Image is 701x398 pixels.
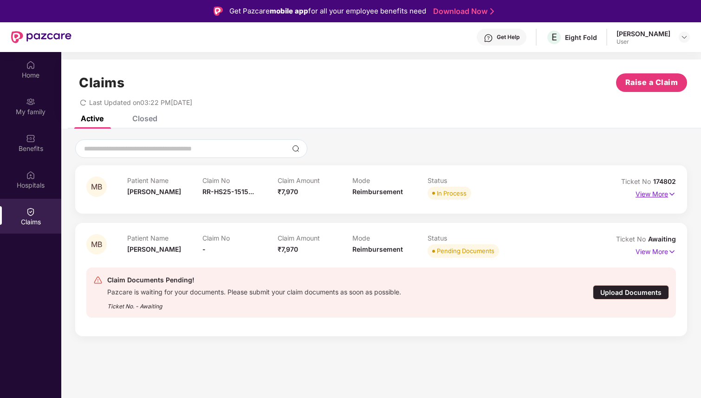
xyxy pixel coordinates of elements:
button: Raise a Claim [616,73,687,92]
div: In Process [437,189,467,198]
div: User [617,38,670,46]
div: Get Help [497,33,519,41]
span: Ticket No [621,177,653,185]
img: svg+xml;base64,PHN2ZyB3aWR0aD0iMjAiIGhlaWdodD0iMjAiIHZpZXdCb3g9IjAgMCAyMCAyMCIgZmlsbD0ibm9uZSIgeG... [26,97,35,106]
img: Stroke [490,7,494,16]
a: Download Now [433,7,491,16]
p: Claim No [202,176,278,184]
img: svg+xml;base64,PHN2ZyBpZD0iSG9tZSIgeG1sbnM9Imh0dHA6Ly93d3cudzMub3JnLzIwMDAvc3ZnIiB3aWR0aD0iMjAiIG... [26,60,35,70]
div: Pazcare is waiting for your documents. Please submit your claim documents as soon as possible. [107,286,401,296]
div: Closed [132,114,157,123]
p: Status [428,234,503,242]
span: 174802 [653,177,676,185]
img: svg+xml;base64,PHN2ZyBpZD0iSGVscC0zMngzMiIgeG1sbnM9Imh0dHA6Ly93d3cudzMub3JnLzIwMDAvc3ZnIiB3aWR0aD... [484,33,493,43]
div: Claim Documents Pending! [107,274,401,286]
p: Mode [352,176,428,184]
span: redo [80,98,86,106]
img: svg+xml;base64,PHN2ZyBpZD0iU2VhcmNoLTMyeDMyIiB4bWxucz0iaHR0cDovL3d3dy53My5vcmcvMjAwMC9zdmciIHdpZH... [292,145,299,152]
div: Eight Fold [565,33,597,42]
img: svg+xml;base64,PHN2ZyBpZD0iSG9zcGl0YWxzIiB4bWxucz0iaHR0cDovL3d3dy53My5vcmcvMjAwMC9zdmciIHdpZHRoPS... [26,170,35,180]
p: Status [428,176,503,184]
p: Claim Amount [278,176,353,184]
span: MB [91,183,102,191]
img: svg+xml;base64,PHN2ZyB4bWxucz0iaHR0cDovL3d3dy53My5vcmcvMjAwMC9zdmciIHdpZHRoPSIxNyIgaGVpZ2h0PSIxNy... [668,189,676,199]
div: Upload Documents [593,285,669,300]
img: Logo [214,7,223,16]
div: Get Pazcare for all your employee benefits need [229,6,426,17]
img: svg+xml;base64,PHN2ZyBpZD0iQmVuZWZpdHMiIHhtbG5zPSJodHRwOi8vd3d3LnczLm9yZy8yMDAwL3N2ZyIgd2lkdGg9Ij... [26,134,35,143]
span: Ticket No [616,235,648,243]
p: View More [636,187,676,199]
span: [PERSON_NAME] [127,188,181,196]
img: svg+xml;base64,PHN2ZyBpZD0iRHJvcGRvd24tMzJ4MzIiIHhtbG5zPSJodHRwOi8vd3d3LnczLm9yZy8yMDAwL3N2ZyIgd2... [681,33,688,41]
p: Mode [352,234,428,242]
span: Reimbursement [352,188,403,196]
span: [PERSON_NAME] [127,245,181,253]
img: svg+xml;base64,PHN2ZyB4bWxucz0iaHR0cDovL3d3dy53My5vcmcvMjAwMC9zdmciIHdpZHRoPSIyNCIgaGVpZ2h0PSIyNC... [93,275,103,285]
div: Ticket No. - Awaiting [107,296,401,311]
p: Patient Name [127,234,202,242]
span: - [202,245,206,253]
span: RR-HS25-1515... [202,188,254,196]
img: svg+xml;base64,PHN2ZyBpZD0iQ2xhaW0iIHhtbG5zPSJodHRwOi8vd3d3LnczLm9yZy8yMDAwL3N2ZyIgd2lkdGg9IjIwIi... [26,207,35,216]
p: View More [636,244,676,257]
p: Patient Name [127,176,202,184]
span: ₹7,970 [278,245,298,253]
span: Awaiting [648,235,676,243]
strong: mobile app [270,7,308,15]
p: Claim No [202,234,278,242]
span: Reimbursement [352,245,403,253]
h1: Claims [79,75,124,91]
span: Raise a Claim [625,77,678,88]
div: Active [81,114,104,123]
div: [PERSON_NAME] [617,29,670,38]
span: Last Updated on 03:22 PM[DATE] [89,98,192,106]
img: svg+xml;base64,PHN2ZyB4bWxucz0iaHR0cDovL3d3dy53My5vcmcvMjAwMC9zdmciIHdpZHRoPSIxNyIgaGVpZ2h0PSIxNy... [668,247,676,257]
span: MB [91,241,102,248]
span: E [552,32,557,43]
img: New Pazcare Logo [11,31,71,43]
p: Claim Amount [278,234,353,242]
div: Pending Documents [437,246,494,255]
span: ₹7,970 [278,188,298,196]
